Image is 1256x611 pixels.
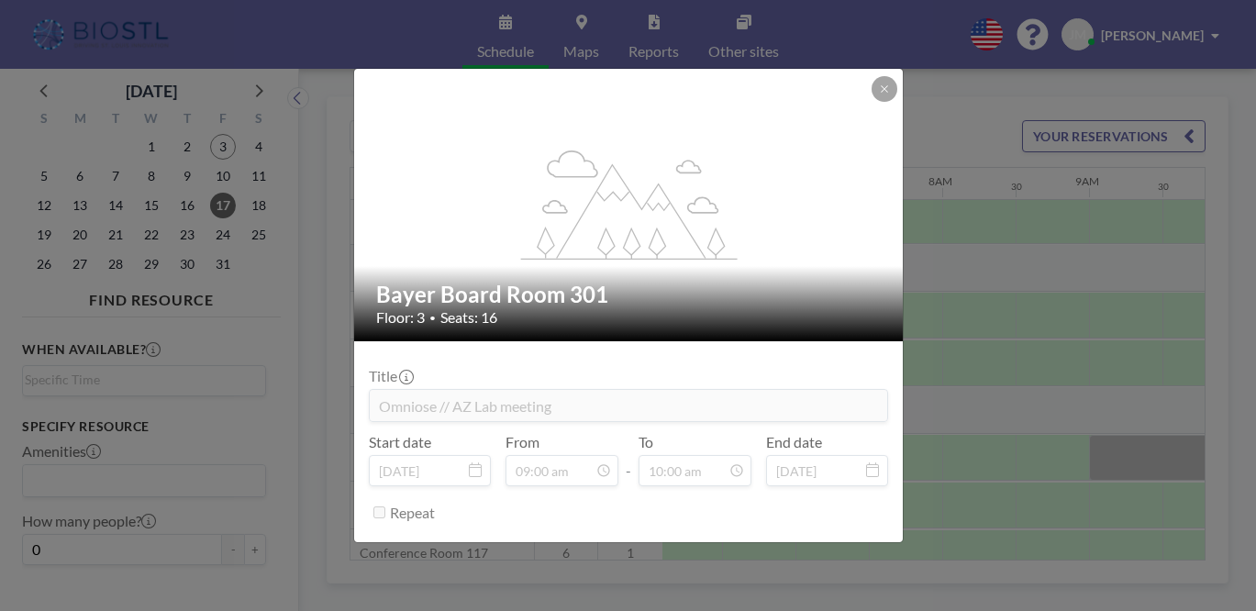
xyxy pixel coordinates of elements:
label: From [506,433,539,451]
span: • [429,311,436,325]
label: Title [369,367,412,385]
label: Start date [369,433,431,451]
span: - [626,439,631,480]
label: Repeat [390,504,435,522]
g: flex-grow: 1.2; [520,149,737,259]
label: End date [766,433,822,451]
input: (No title) [370,390,887,421]
span: Seats: 16 [440,308,497,327]
span: Floor: 3 [376,308,425,327]
h2: Bayer Board Room 301 [376,281,883,308]
label: To [639,433,653,451]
